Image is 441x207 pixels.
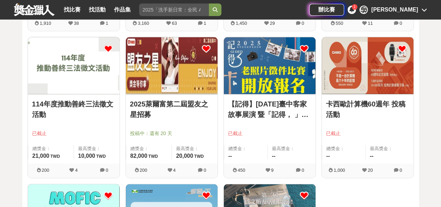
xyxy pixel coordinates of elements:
span: 0 [106,168,108,173]
span: 總獎金： [228,145,263,152]
span: -- [370,153,374,159]
span: 最高獎金： [272,145,311,152]
span: TWD [194,154,204,159]
span: 最高獎金： [78,145,115,152]
span: TWD [96,154,106,159]
img: Cover Image [322,37,413,94]
span: 200 [139,168,147,173]
input: 2025「洗手新日常：全民 ALL IN」洗手歌全台徵選 [139,3,209,16]
span: 總獎金： [32,145,70,152]
span: -- [326,153,330,159]
a: 【記得】[DATE]臺中客家故事展演 暨「記得， 」老照片徵件比賽 [228,99,311,120]
span: 已截止 [326,130,409,137]
a: 2025萊爾富第二屆盟友之星招募 [130,99,213,120]
span: 投稿中：還有 20 天 [130,130,213,137]
span: 1 [353,5,356,9]
span: 總獎金： [326,145,361,152]
span: 200 [41,168,49,173]
span: 11 [368,21,373,26]
div: [PERSON_NAME] [371,6,418,14]
a: 作品集 [111,5,134,15]
span: 4 [173,168,175,173]
span: -- [272,153,276,159]
span: 最高獎金： [176,145,213,152]
span: 1,910 [40,21,51,26]
span: 0 [302,21,304,26]
span: 38 [74,21,79,26]
span: 550 [335,21,343,26]
span: 已截止 [32,130,115,137]
span: 450 [237,168,245,173]
span: 63 [172,21,177,26]
span: -- [228,153,232,159]
img: Cover Image [126,37,218,94]
span: 總獎金： [130,145,168,152]
a: 找活動 [86,5,108,15]
span: 1 [204,21,206,26]
span: 4 [75,168,77,173]
span: 1,450 [236,21,247,26]
a: 卡西歐計算機60週年 投稿活動 [326,99,409,120]
a: 辦比賽 [309,4,344,16]
span: 29 [270,21,275,26]
a: 找比賽 [61,5,83,15]
span: 20,000 [176,153,193,159]
span: 20 [368,168,373,173]
div: 吳 [359,6,368,14]
span: 0 [302,168,304,173]
img: Cover Image [224,37,315,94]
span: 21,000 [32,153,50,159]
span: 9 [271,168,273,173]
span: 已截止 [228,130,311,137]
span: 3,160 [138,21,149,26]
span: 10,000 [78,153,95,159]
span: 1 [106,21,108,26]
span: 82,000 [130,153,147,159]
span: 1,000 [334,168,345,173]
a: 114年度推動善終三法徵文活動 [32,99,115,120]
span: 0 [400,21,402,26]
span: 0 [400,168,402,173]
span: TWD [50,154,60,159]
span: 最高獎金： [370,145,409,152]
img: Cover Image [28,37,120,94]
span: TWD [148,154,158,159]
span: 0 [204,168,206,173]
